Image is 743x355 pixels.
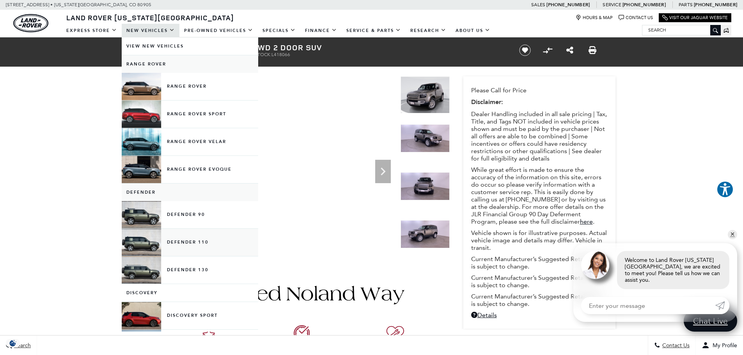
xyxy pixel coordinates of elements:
input: Enter your message [581,297,715,314]
a: Defender 110 [122,229,258,256]
a: Range Rover Evoque [122,156,258,183]
img: New 2025 Silicon Silver Land Rover S image 4 [401,220,450,248]
span: Contact Us [660,342,690,349]
a: Pre-Owned Vehicles [179,24,258,37]
nav: Main Navigation [62,24,495,37]
a: Discovery [122,284,258,302]
button: Explore your accessibility options [716,181,734,198]
a: [PHONE_NUMBER] [622,2,666,8]
strong: Disclaimer: [471,98,503,106]
img: New 2025 Silicon Silver Land Rover S image 1 [401,76,450,113]
button: Compare Vehicle [542,44,553,56]
a: Range Rover Velar [122,128,258,155]
img: New 2025 Silicon Silver Land Rover S image 2 [401,124,450,152]
a: here [580,218,593,225]
span: Stock: [255,52,271,57]
a: land-rover [13,14,48,32]
a: Visit Our Jaguar Website [662,15,728,21]
a: Finance [300,24,342,37]
img: New 2025 Silicon Silver Land Rover S image 3 [401,172,450,200]
a: Hours & Map [576,15,613,21]
h1: 2025 Defender 90 S 4WD 2 Door SUV [149,43,506,52]
button: Open user profile menu [696,336,743,355]
p: Current Manufacturer’s Suggested Retail Price is subject to change. [471,293,608,307]
a: [PHONE_NUMBER] [546,2,590,8]
a: EXPRESS STORE [62,24,122,37]
a: [PHONE_NUMBER] [694,2,737,8]
a: Submit [715,297,729,314]
a: Defender 90 [122,201,258,228]
span: Parts [679,2,693,7]
span: My Profile [709,342,737,349]
a: Specials [258,24,300,37]
button: Save vehicle [516,44,534,57]
a: New Vehicles [122,24,179,37]
span: Land Rover [US_STATE][GEOGRAPHIC_DATA] [66,13,234,22]
img: Opt-Out Icon [4,339,22,347]
iframe: Interactive Walkaround/Photo gallery of the vehicle/product [149,76,395,260]
a: View New Vehicles [122,37,258,55]
input: Search [642,25,720,35]
a: Contact Us [619,15,653,21]
p: Dealer Handling included in all sale pricing | Tax, Title, and Tags NOT included in vehicle price... [471,110,608,162]
a: Share this New 2025 Defender 90 S 4WD 2 Door SUV [566,46,573,55]
a: Discovery Sport [122,302,258,329]
a: Print this New 2025 Defender 90 S 4WD 2 Door SUV [589,46,596,55]
span: L418066 [271,52,290,57]
a: Range Rover [122,73,258,100]
a: Range Rover Sport [122,101,258,128]
p: While great effort is made to ensure the accuracy of the information on this site, errors do occu... [471,166,608,225]
a: Research [406,24,451,37]
p: Current Manufacturer’s Suggested Retail Price is subject to change. [471,255,608,270]
section: Click to Open Cookie Consent Modal [4,339,22,347]
a: Land Rover [US_STATE][GEOGRAPHIC_DATA] [62,13,239,22]
a: Range Rover [122,55,258,73]
a: Details [471,311,608,319]
a: [STREET_ADDRESS] • [US_STATE][GEOGRAPHIC_DATA], CO 80905 [6,2,151,7]
img: Land Rover [13,14,48,32]
a: About Us [451,24,495,37]
span: Service [603,2,621,7]
img: Agent profile photo [581,251,609,279]
a: Defender [122,184,258,201]
div: Next [375,160,391,183]
p: Current Manufacturer’s Suggested Retail Price is subject to change. [471,274,608,289]
p: Please Call for Price [471,87,608,94]
div: Welcome to Land Rover [US_STATE][GEOGRAPHIC_DATA], we are excited to meet you! Please tell us how... [617,251,729,289]
a: Defender 130 [122,256,258,284]
a: Service & Parts [342,24,406,37]
span: Sales [531,2,545,7]
p: Vehicle shown is for illustrative purposes. Actual vehicle image and details may differ. Vehicle ... [471,229,608,251]
aside: Accessibility Help Desk [716,181,734,200]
